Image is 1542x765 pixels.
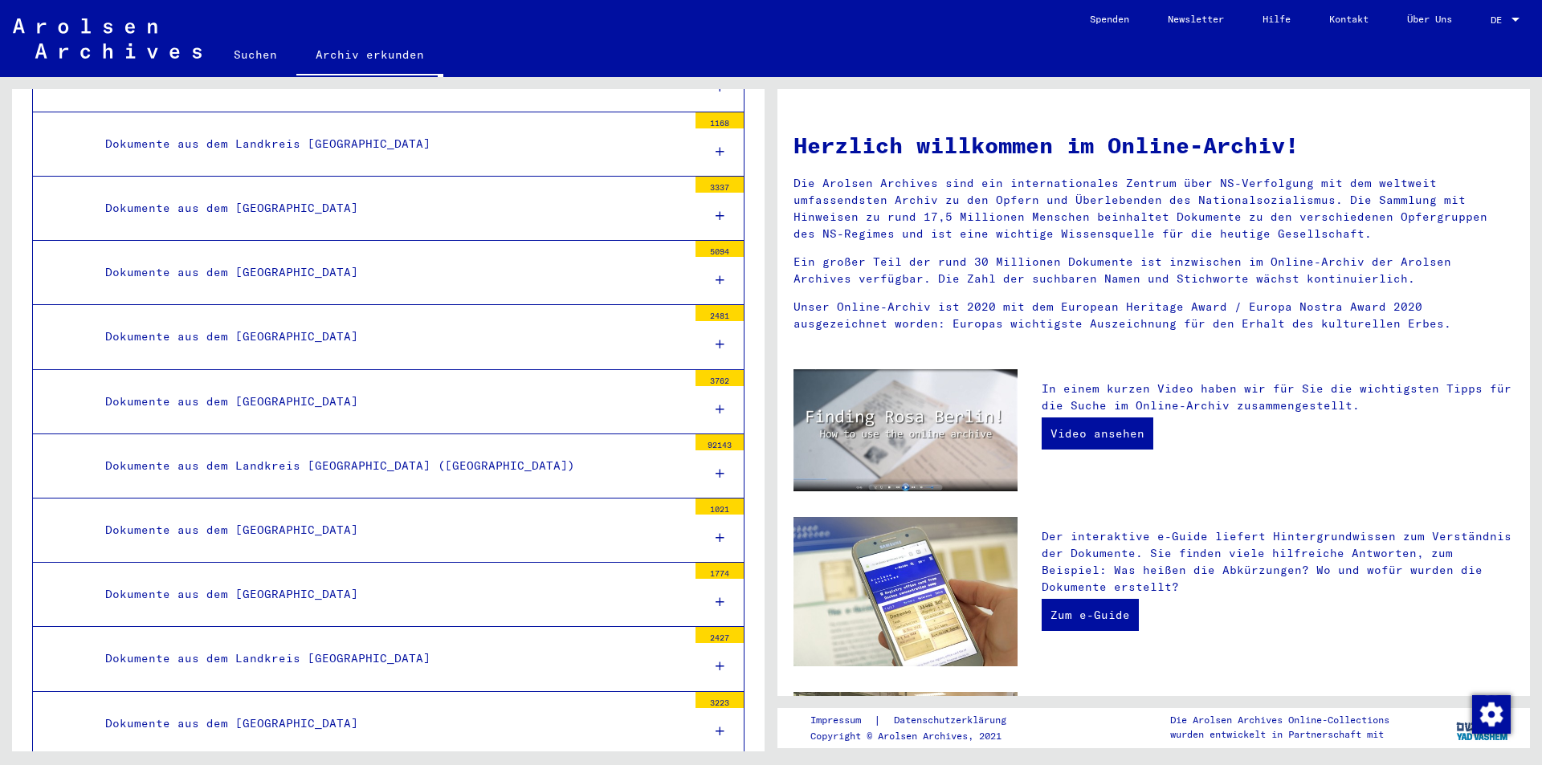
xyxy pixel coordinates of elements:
div: 1021 [696,498,744,515]
div: | [810,712,1026,729]
div: Dokumente aus dem [GEOGRAPHIC_DATA] [93,579,687,610]
div: 5094 [696,241,744,257]
a: Archiv erkunden [296,35,443,77]
div: Dokumente aus dem Landkreis [GEOGRAPHIC_DATA] [93,128,687,160]
div: Dokumente aus dem [GEOGRAPHIC_DATA] [93,321,687,352]
p: Unser Online-Archiv ist 2020 mit dem European Heritage Award / Europa Nostra Award 2020 ausgezeic... [793,299,1514,332]
span: DE [1491,14,1508,26]
div: Dokumente aus dem [GEOGRAPHIC_DATA] [93,708,687,739]
a: Impressum [810,712,874,729]
img: video.jpg [793,369,1018,491]
div: 3223 [696,692,744,708]
img: Arolsen_neg.svg [13,18,202,59]
div: 1774 [696,563,744,579]
div: 1168 [696,112,744,128]
a: Suchen [214,35,296,74]
p: Copyright © Arolsen Archives, 2021 [810,729,1026,743]
div: 2427 [696,627,744,643]
div: Dokumente aus dem Landkreis [GEOGRAPHIC_DATA] ([GEOGRAPHIC_DATA]) [93,450,687,482]
img: Zustimmung ändern [1472,695,1511,734]
div: 2481 [696,305,744,321]
a: Zum e-Guide [1042,599,1139,631]
p: In einem kurzen Video haben wir für Sie die wichtigsten Tipps für die Suche im Online-Archiv zusa... [1042,380,1514,414]
a: Video ansehen [1042,417,1153,450]
div: 3337 [696,177,744,193]
div: Dokumente aus dem [GEOGRAPHIC_DATA] [93,386,687,417]
h1: Herzlich willkommen im Online-Archiv! [793,128,1514,162]
p: Die Arolsen Archives sind ein internationales Zentrum über NS-Verfolgung mit dem weltweit umfasse... [793,175,1514,242]
div: 3762 [696,370,744,386]
div: Dokumente aus dem [GEOGRAPHIC_DATA] [93,515,687,546]
div: Dokumente aus dem Landkreis [GEOGRAPHIC_DATA] [93,643,687,674]
div: 92143 [696,434,744,450]
img: yv_logo.png [1453,707,1513,747]
div: Dokumente aus dem [GEOGRAPHIC_DATA] [93,193,687,224]
div: Dokumente aus dem [GEOGRAPHIC_DATA] [93,257,687,288]
div: Zustimmung ändern [1471,694,1510,733]
img: eguide.jpg [793,517,1018,666]
p: Die Arolsen Archives Online-Collections [1170,713,1389,727]
p: wurden entwickelt in Partnerschaft mit [1170,727,1389,742]
a: Datenschutzerklärung [881,712,1026,729]
p: Ein großer Teil der rund 30 Millionen Dokumente ist inzwischen im Online-Archiv der Arolsen Archi... [793,254,1514,287]
p: Der interaktive e-Guide liefert Hintergrundwissen zum Verständnis der Dokumente. Sie finden viele... [1042,528,1514,596]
